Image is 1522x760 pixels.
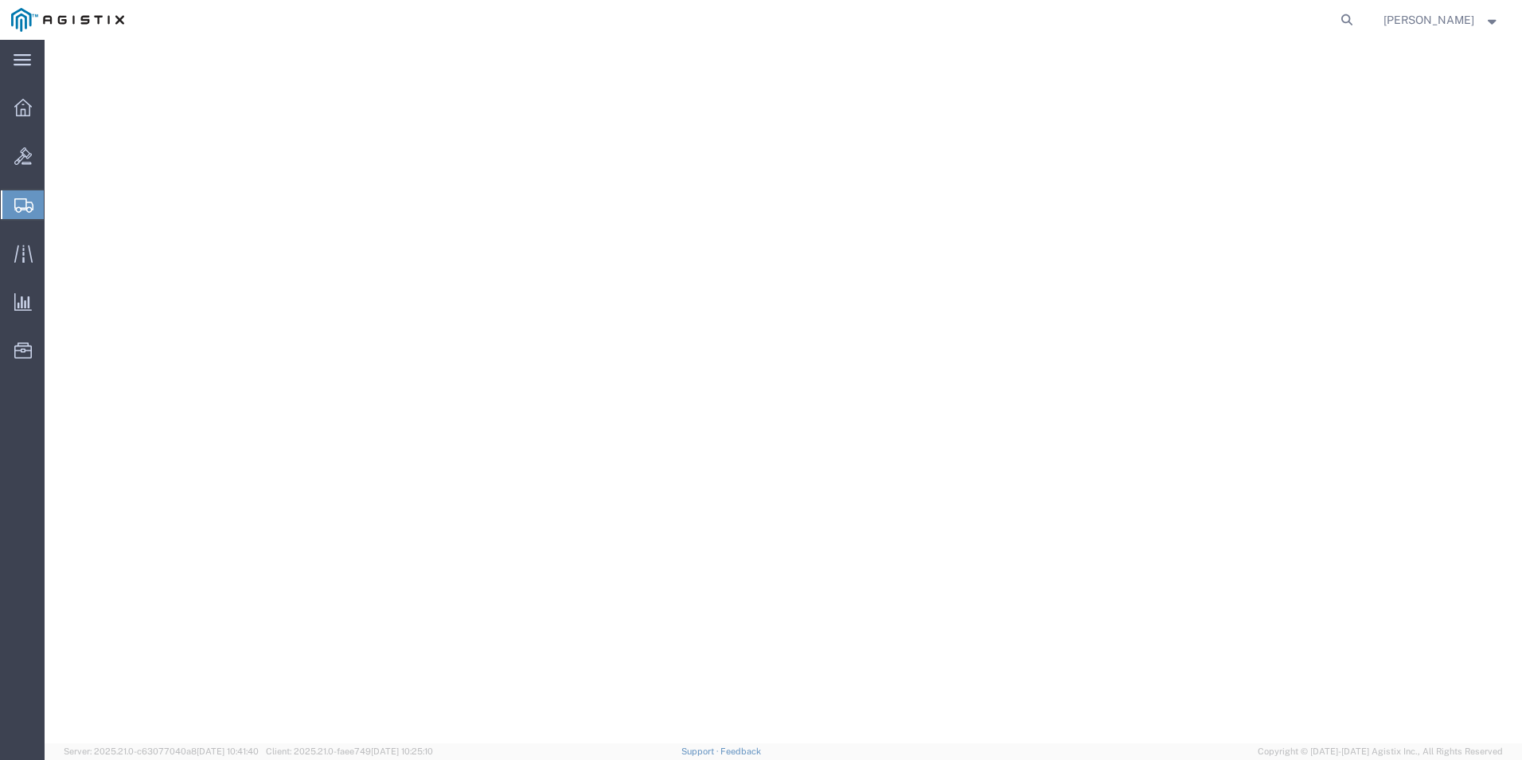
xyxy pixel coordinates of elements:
[11,8,124,32] img: logo
[681,746,721,756] a: Support
[1383,10,1501,29] button: [PERSON_NAME]
[1258,745,1503,758] span: Copyright © [DATE]-[DATE] Agistix Inc., All Rights Reserved
[45,40,1522,743] iframe: FS Legacy Container
[371,746,433,756] span: [DATE] 10:25:10
[197,746,259,756] span: [DATE] 10:41:40
[266,746,433,756] span: Client: 2025.21.0-faee749
[64,746,259,756] span: Server: 2025.21.0-c63077040a8
[1383,11,1474,29] span: Feras Saleh
[720,746,761,756] a: Feedback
